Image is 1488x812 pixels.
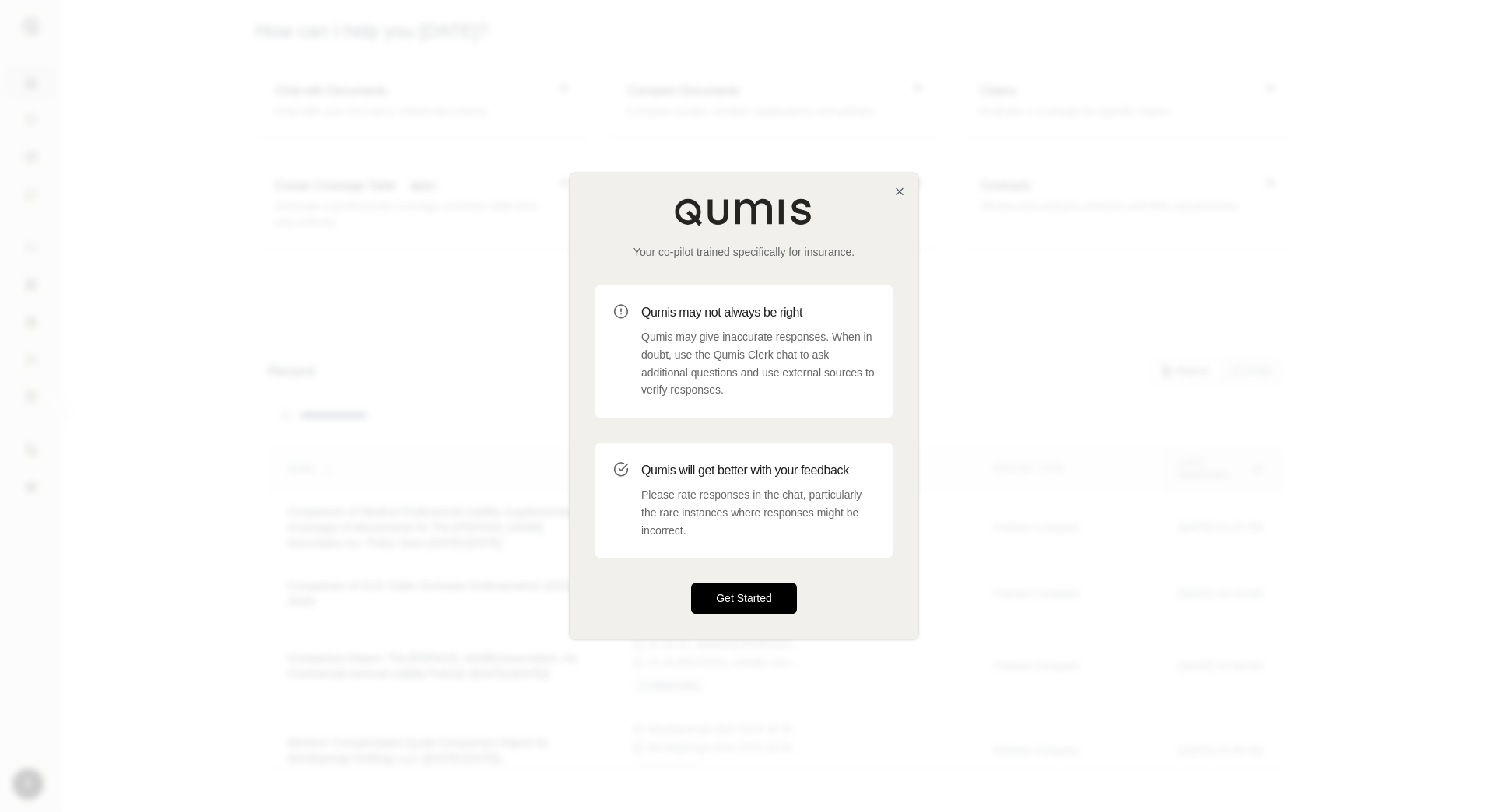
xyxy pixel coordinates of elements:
[674,198,814,226] img: Qumis Logo
[641,461,875,480] h3: Qumis will get better with your feedback
[641,486,875,539] p: Please rate responses in the chat, particularly the rare instances where responses might be incor...
[641,328,875,399] p: Qumis may give inaccurate responses. When in doubt, use the Qumis Clerk chat to ask additional qu...
[691,583,797,614] button: Get Started
[641,303,875,322] h3: Qumis may not always be right
[595,244,893,260] p: Your co-pilot trained specifically for insurance.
